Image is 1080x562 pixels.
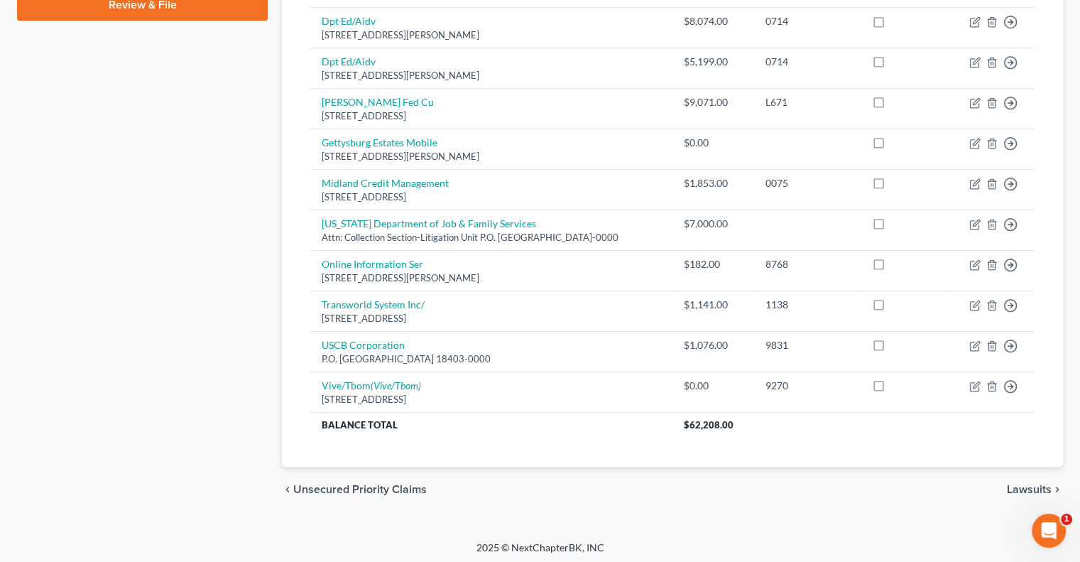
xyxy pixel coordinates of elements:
[1007,484,1063,495] button: Lawsuits chevron_right
[684,136,743,150] div: $0.00
[765,379,849,393] div: 9270
[684,257,743,271] div: $182.00
[322,190,660,204] div: [STREET_ADDRESS]
[322,258,423,270] a: Online Information Ser
[310,412,672,438] th: Balance Total
[322,136,437,148] a: Gettysburg Estates Mobile
[322,393,660,406] div: [STREET_ADDRESS]
[684,95,743,109] div: $9,071.00
[1061,514,1072,525] span: 1
[322,231,660,244] div: Attn: Collection Section-Litigation Unit P.O. [GEOGRAPHIC_DATA]-0000
[322,217,536,229] a: [US_STATE] Department of Job & Family Services
[371,379,421,391] i: (Vive/Tbom)
[765,14,849,28] div: 0714
[684,217,743,231] div: $7,000.00
[684,298,743,312] div: $1,141.00
[684,379,743,393] div: $0.00
[684,176,743,190] div: $1,853.00
[322,150,660,163] div: [STREET_ADDRESS][PERSON_NAME]
[765,338,849,352] div: 9831
[322,55,376,67] a: Dpt Ed/Aidv
[765,176,849,190] div: 0075
[322,69,660,82] div: [STREET_ADDRESS][PERSON_NAME]
[282,484,427,495] button: chevron_left Unsecured Priority Claims
[322,312,660,325] div: [STREET_ADDRESS]
[322,352,660,366] div: P.O. [GEOGRAPHIC_DATA] 18403-0000
[1007,484,1052,495] span: Lawsuits
[322,109,660,123] div: [STREET_ADDRESS]
[322,28,660,42] div: [STREET_ADDRESS][PERSON_NAME]
[322,15,376,27] a: Dpt Ed/Aidv
[293,484,427,495] span: Unsecured Priority Claims
[684,14,743,28] div: $8,074.00
[765,55,849,69] div: 0714
[684,338,743,352] div: $1,076.00
[1052,484,1063,495] i: chevron_right
[322,177,449,189] a: Midland Credit Management
[684,419,733,431] span: $62,208.00
[322,96,434,108] a: [PERSON_NAME] Fed Cu
[282,484,293,495] i: chevron_left
[322,298,425,310] a: Transworld System Inc/
[1032,514,1066,548] iframe: Intercom live chat
[322,339,405,351] a: USCB Corporation
[322,271,660,285] div: [STREET_ADDRESS][PERSON_NAME]
[322,379,421,391] a: Vive/Tbom(Vive/Tbom)
[684,55,743,69] div: $5,199.00
[765,298,849,312] div: 1138
[765,257,849,271] div: 8768
[765,95,849,109] div: L671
